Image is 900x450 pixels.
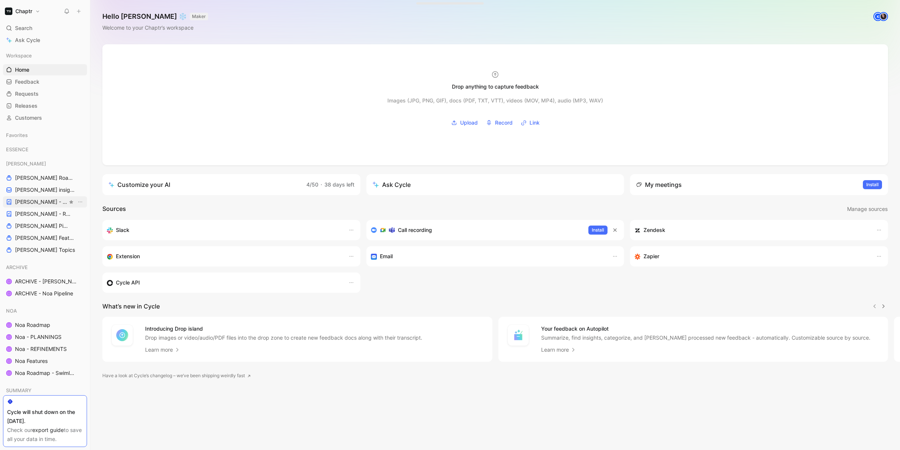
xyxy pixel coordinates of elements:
span: 4/50 [306,181,318,188]
a: Customize your AI4/50·38 days left [102,174,360,195]
div: [PERSON_NAME][PERSON_NAME] Roadmap - open items[PERSON_NAME] insights[PERSON_NAME] - PLANNINGSVie... [3,158,87,256]
div: NOA [3,305,87,316]
span: ARCHIVE - Noa Pipeline [15,290,73,297]
a: export guide [32,427,64,433]
a: [PERSON_NAME] Topics [3,244,87,256]
a: Noa Roadmap - Swimlanes [3,367,87,379]
a: Feedback [3,76,87,87]
h3: Call recording [398,226,432,235]
a: Have a look at Cycle’s changelog – we’ve been shipping weirdly fast [102,372,251,379]
span: Install [866,181,879,188]
button: MAKER [190,13,208,20]
span: Upload [460,118,478,127]
span: [PERSON_NAME] Topics [15,246,75,254]
a: Noa - PLANNINGS [3,331,87,343]
a: ARCHIVE - [PERSON_NAME] Pipeline [3,276,87,287]
div: Customize your AI [108,180,170,189]
h2: Sources [102,204,126,214]
div: Welcome to your Chaptr’s workspace [102,23,208,32]
div: ARCHIVEARCHIVE - [PERSON_NAME] PipelineARCHIVE - Noa Pipeline [3,262,87,299]
h3: Zapier [643,252,659,261]
span: Noa - PLANNINGS [15,333,61,341]
div: SUMMARY [3,385,87,398]
button: ChaptrChaptr [3,6,42,17]
div: K [874,13,882,20]
a: [PERSON_NAME] - REFINEMENTS [3,208,87,220]
span: Noa Roadmap [15,321,50,329]
div: Sync customers & send feedback from custom sources. Get inspired by our favorite use case [107,278,341,287]
span: Noa Roadmap - Swimlanes [15,369,77,377]
button: Manage sources [847,204,888,214]
span: Install [592,226,604,234]
h3: Email [380,252,393,261]
a: Learn more [145,345,180,354]
button: Install [863,180,882,189]
a: ARCHIVE - Noa Pipeline [3,288,87,299]
div: Check our to save all your data in time. [7,426,83,444]
a: [PERSON_NAME] - PLANNINGSView actions [3,196,87,208]
h3: Extension [116,252,140,261]
div: Images (JPG, PNG, GIF), docs (PDF, TXT, VTT), videos (MOV, MP4), audio (MP3, WAV) [387,96,603,105]
div: Forward emails to your feedback inbox [371,252,605,261]
div: Ask Cycle [372,180,411,189]
button: View actions [76,198,84,206]
span: Feedback [15,78,39,86]
span: Releases [15,102,37,110]
h1: Hello [PERSON_NAME] ❄️ [102,12,208,21]
a: [PERSON_NAME] Roadmap - open items [3,172,87,184]
span: SUMMARY [6,387,31,394]
span: Favorites [6,131,28,139]
div: Sync your customers, send feedback and get updates in Slack [107,226,341,235]
span: [PERSON_NAME] insights [15,186,76,194]
div: Capture feedback from thousands of sources with Zapier (survey results, recordings, sheets, etc). [634,252,868,261]
div: ESSENCE [3,144,87,155]
div: SUMMARY [3,385,87,396]
span: Customers [15,114,42,122]
a: Releases [3,100,87,111]
div: ESSENCE [3,144,87,157]
div: [PERSON_NAME] [3,158,87,169]
a: Customers [3,112,87,123]
span: [PERSON_NAME] Pipeline [15,222,70,230]
h3: Zendesk [643,226,665,235]
button: Upload [448,117,480,128]
a: Noa Features [3,355,87,367]
span: 38 days left [324,181,354,188]
a: Noa Roadmap [3,319,87,331]
a: Learn more [541,345,576,354]
div: Sync customers and create docs [634,226,868,235]
span: ESSENCE [6,146,28,153]
a: [PERSON_NAME] Features [3,232,87,244]
span: [PERSON_NAME] - REFINEMENTS [15,210,73,218]
a: [PERSON_NAME] insights [3,184,87,196]
img: avatar [880,13,887,20]
div: NOANoa RoadmapNoa - PLANNINGSNoa - REFINEMENTSNoa FeaturesNoa Roadmap - Swimlanes [3,305,87,379]
span: Workspace [6,52,32,59]
span: Requests [15,90,39,98]
p: Drop images or video/audio/PDF files into the drop zone to create new feedback docs along with th... [145,334,422,342]
span: Record [495,118,513,127]
span: Home [15,66,29,74]
h2: What’s new in Cycle [102,302,160,311]
span: [PERSON_NAME] Roadmap - open items [15,174,74,182]
span: Manage sources [847,205,888,214]
div: ARCHIVE [3,262,87,273]
div: My meetings [636,180,682,189]
h3: Slack [116,226,129,235]
h4: Your feedback on Autopilot [541,324,870,333]
div: Cycle will shut down on the [DATE]. [7,408,83,426]
div: Capture feedback from anywhere on the web [107,252,341,261]
a: Noa - REFINEMENTS [3,343,87,355]
span: ARCHIVE - [PERSON_NAME] Pipeline [15,278,79,285]
span: [PERSON_NAME] Features [15,234,77,242]
span: · [321,181,322,188]
h4: Introducing Drop island [145,324,422,333]
button: Install [588,226,607,235]
div: Drop anything to capture feedback [452,82,539,91]
h1: Chaptr [15,8,32,15]
div: Record & transcribe meetings from Zoom, Meet & Teams. [371,226,583,235]
button: Ask Cycle [366,174,624,195]
span: Noa Features [15,357,48,365]
button: Record [483,117,515,128]
span: Ask Cycle [15,36,40,45]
